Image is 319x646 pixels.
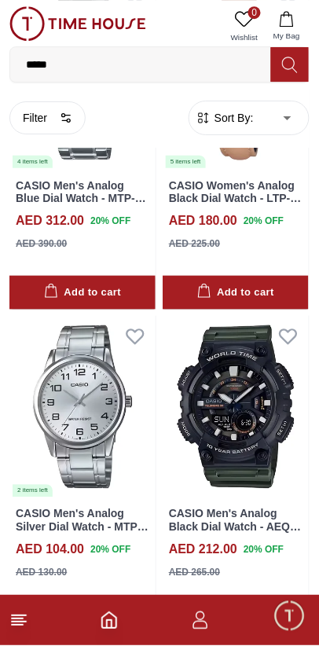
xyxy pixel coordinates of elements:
span: Sort By: [211,110,254,126]
div: Add to cart [44,284,121,302]
span: 20 % OFF [90,543,130,557]
a: CASIO Women's Analog Black Dial Watch - LTP-VT02BL-1AUDF [169,179,302,218]
button: My Bag [264,6,310,46]
div: AED 130.00 [16,566,67,580]
button: Filter [9,101,86,134]
button: Add to cart [163,276,309,310]
div: AED 265.00 [169,566,220,580]
img: CASIO Men's Analog Silver Dial Watch - MTP-V001D-7B [9,316,156,498]
span: My Bag [267,30,306,42]
h4: AED 212.00 [169,541,237,560]
a: CASIO Men's Analog Silver Dial Watch - MTP-V001D-7B [16,508,148,547]
img: ... [9,6,146,41]
a: CASIO Men's Analog Black Dial Watch - AEQ-110W-3A [169,508,302,547]
a: CASIO Men's Analog Silver Dial Watch - MTP-V001D-7B2 items left [9,316,156,498]
a: 0Wishlist [225,6,264,46]
h4: AED 104.00 [16,541,84,560]
div: 4 items left [13,156,53,168]
span: 20 % OFF [90,214,130,228]
span: 20 % OFF [244,214,284,228]
button: Add to cart [9,276,156,310]
span: 0 [248,6,261,19]
div: AED 225.00 [169,237,220,251]
div: Chat Widget [273,600,307,634]
span: 20 % OFF [244,543,284,557]
a: CASIO Men's Analog Blue Dial Watch - MTP-1375D-2A1VDF [16,179,146,218]
img: CASIO Men's Analog Black Dial Watch - AEQ-110W-3A [163,316,309,498]
h4: AED 180.00 [169,211,237,230]
span: Wishlist [225,31,264,43]
div: Add to cart [197,284,274,302]
a: Home [100,611,119,630]
h4: AED 312.00 [16,211,84,230]
div: AED 390.00 [16,237,67,251]
button: Sort By: [196,110,254,126]
div: 5 items left [166,156,206,168]
div: 2 items left [13,485,53,497]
